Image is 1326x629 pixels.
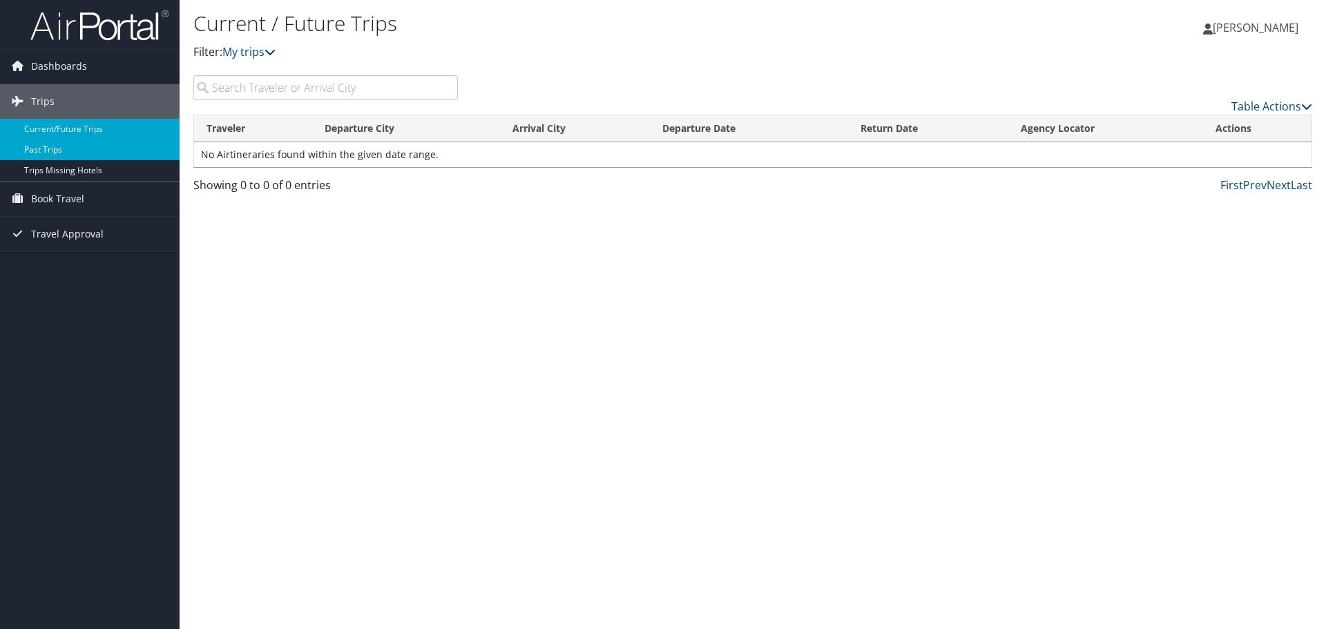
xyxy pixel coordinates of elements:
[1267,177,1291,193] a: Next
[650,115,848,142] th: Departure Date: activate to sort column descending
[1203,115,1311,142] th: Actions
[193,9,939,38] h1: Current / Future Trips
[1213,20,1298,35] span: [PERSON_NAME]
[1203,7,1312,48] a: [PERSON_NAME]
[1008,115,1203,142] th: Agency Locator: activate to sort column ascending
[222,44,276,59] a: My trips
[30,9,169,41] img: airportal-logo.png
[31,49,87,84] span: Dashboards
[1231,99,1312,114] a: Table Actions
[194,115,312,142] th: Traveler: activate to sort column ascending
[1220,177,1243,193] a: First
[848,115,1008,142] th: Return Date: activate to sort column ascending
[31,84,55,119] span: Trips
[1291,177,1312,193] a: Last
[312,115,500,142] th: Departure City: activate to sort column ascending
[31,182,84,216] span: Book Travel
[500,115,650,142] th: Arrival City: activate to sort column ascending
[1243,177,1267,193] a: Prev
[31,217,104,251] span: Travel Approval
[193,75,458,100] input: Search Traveler or Arrival City
[193,43,939,61] p: Filter:
[194,142,1311,167] td: No Airtineraries found within the given date range.
[193,177,458,200] div: Showing 0 to 0 of 0 entries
